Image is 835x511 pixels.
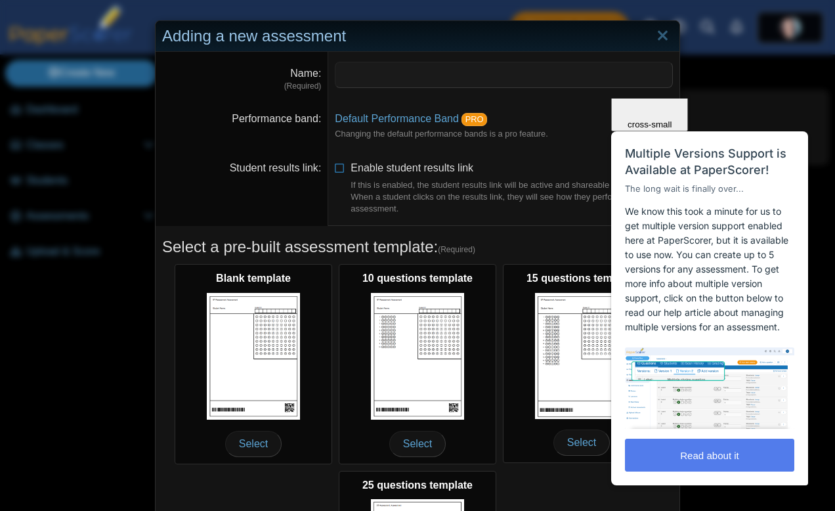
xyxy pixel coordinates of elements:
label: Name [290,68,321,79]
span: Select [389,431,446,457]
b: 10 questions template [362,273,473,284]
div: If this is enabled, the student results link will be active and shareable with students. When a s... [351,179,673,215]
div: Adding a new assessment [156,21,679,52]
span: (Required) [438,244,475,255]
b: Blank template [216,273,291,284]
span: Select [553,430,610,456]
a: Close [653,25,673,47]
img: scan_sheet_10_questions.png [371,293,464,420]
h5: Select a pre-built assessment template: [162,236,673,258]
label: Student results link [230,162,322,173]
span: Select [225,431,282,457]
b: 15 questions template [526,273,637,284]
img: scan_sheet_blank.png [207,293,300,420]
img: scan_sheet_15_questions.png [535,293,628,419]
a: Default Performance Band [335,113,459,124]
a: PRO [461,113,487,126]
b: 25 questions template [362,479,473,491]
small: Changing the default performance bands is a pro feature. [335,129,547,139]
span: Enable student results link [351,162,673,215]
dfn: (Required) [162,81,321,92]
label: Performance band [232,113,321,124]
iframe: Help Scout Beacon - Messages and Notifications [605,99,816,492]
